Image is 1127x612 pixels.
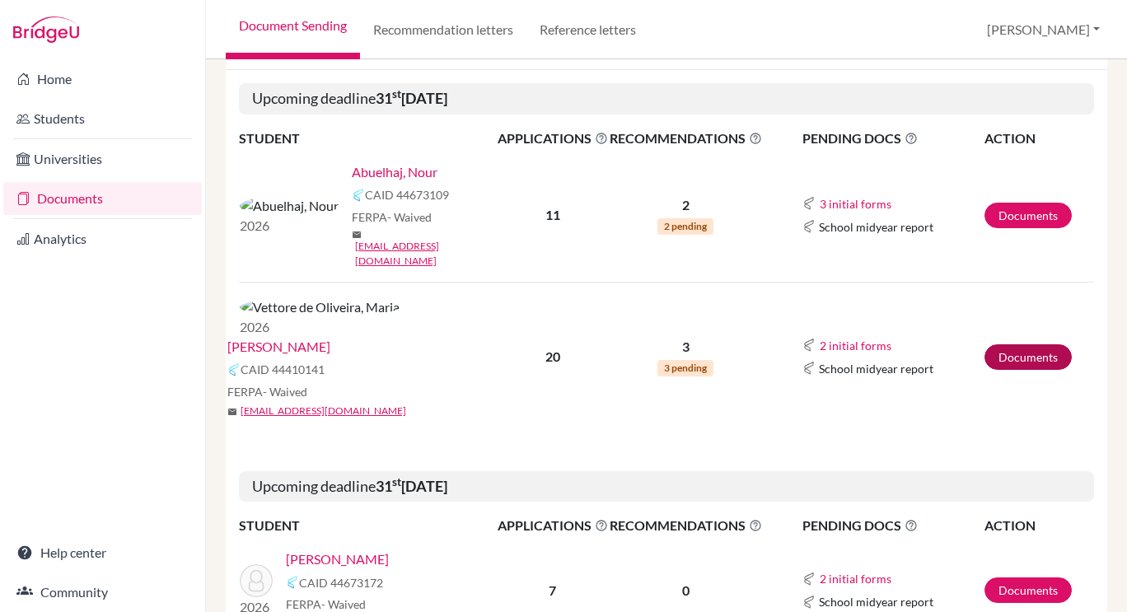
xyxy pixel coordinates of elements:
[984,515,1094,536] th: ACTION
[984,203,1072,228] a: Documents
[802,128,984,148] span: PENDING DOCS
[355,239,508,269] a: [EMAIL_ADDRESS][DOMAIN_NAME]
[802,197,816,210] img: Common App logo
[498,516,608,535] span: APPLICATIONS
[241,404,406,418] a: [EMAIL_ADDRESS][DOMAIN_NAME]
[3,576,202,609] a: Community
[802,596,816,609] img: Common App logo
[387,210,432,224] span: - Waived
[286,576,299,589] img: Common App logo
[3,222,202,255] a: Analytics
[240,297,400,317] img: Vettore de Oliveira, Maria
[610,516,762,535] span: RECOMMENDATIONS
[239,128,497,149] th: STUDENT
[802,220,816,233] img: Common App logo
[376,477,447,495] b: 31 [DATE]
[241,361,325,378] span: CAID 44410141
[819,218,933,236] span: School midyear report
[610,337,762,357] p: 3
[610,195,762,215] p: 2
[545,207,560,222] b: 11
[240,216,339,236] p: 2026
[3,536,202,569] a: Help center
[3,102,202,135] a: Students
[239,471,1094,502] h5: Upcoming deadline
[227,337,330,357] a: [PERSON_NAME]
[227,407,237,417] span: mail
[352,230,362,240] span: mail
[802,339,816,352] img: Common App logo
[239,515,497,536] th: STUDENT
[392,475,401,488] sup: st
[3,142,202,175] a: Universities
[352,208,432,226] span: FERPA
[819,336,892,355] button: 2 initial forms
[3,63,202,96] a: Home
[498,128,608,148] span: APPLICATIONS
[610,581,762,600] p: 0
[240,196,339,216] img: Abuelhaj, Nour
[227,363,241,376] img: Common App logo
[299,574,383,591] span: CAID 44673172
[802,516,984,535] span: PENDING DOCS
[819,569,892,588] button: 2 initial forms
[3,182,202,215] a: Documents
[365,186,449,203] span: CAID 44673109
[802,362,816,375] img: Common App logo
[376,89,447,107] b: 31 [DATE]
[819,194,892,213] button: 3 initial forms
[240,317,400,337] p: 2026
[819,360,933,377] span: School midyear report
[545,348,560,364] b: 20
[321,597,366,611] span: - Waived
[819,593,933,610] span: School midyear report
[352,162,437,182] a: Abuelhaj, Nour
[352,189,365,202] img: Common App logo
[263,385,307,399] span: - Waived
[980,14,1107,45] button: [PERSON_NAME]
[549,582,556,598] b: 7
[13,16,79,43] img: Bridge-U
[984,128,1094,149] th: ACTION
[610,128,762,148] span: RECOMMENDATIONS
[984,577,1072,603] a: Documents
[657,218,713,235] span: 2 pending
[802,572,816,586] img: Common App logo
[227,383,307,400] span: FERPA
[392,87,401,100] sup: st
[286,549,389,569] a: [PERSON_NAME]
[657,360,713,376] span: 3 pending
[240,564,273,597] img: Kiani, Jennah
[239,83,1094,114] h5: Upcoming deadline
[984,344,1072,370] a: Documents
